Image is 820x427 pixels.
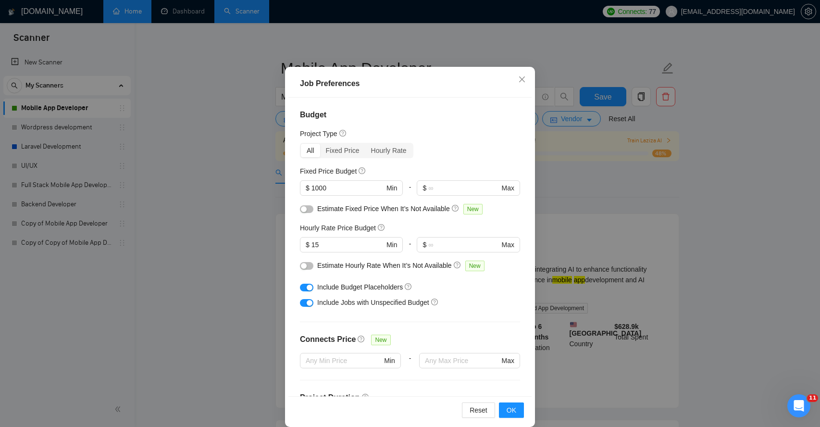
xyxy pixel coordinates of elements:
[311,183,385,193] input: 0
[401,353,419,380] div: -
[518,75,526,83] span: close
[339,129,347,137] span: question-circle
[300,166,357,176] h5: Fixed Price Budget
[509,67,535,93] button: Close
[507,405,516,415] span: OK
[462,402,495,418] button: Reset
[502,183,514,193] span: Max
[317,205,450,213] span: Estimate Fixed Price When It’s Not Available
[371,335,390,345] span: New
[365,144,412,157] div: Hourly Rate
[301,144,320,157] div: All
[384,355,395,366] span: Min
[431,298,439,306] span: question-circle
[386,183,398,193] span: Min
[311,239,385,250] input: 0
[422,183,426,193] span: $
[317,262,452,269] span: Estimate Hourly Rate When It’s Not Available
[378,224,385,231] span: question-circle
[300,78,520,89] div: Job Preferences
[306,355,382,366] input: Any Min Price
[470,405,487,415] span: Reset
[787,394,810,417] iframe: Intercom live chat
[359,167,366,175] span: question-circle
[405,283,412,290] span: question-circle
[300,392,520,403] h4: Project Duration
[358,335,365,343] span: question-circle
[320,144,365,157] div: Fixed Price
[300,128,337,139] h5: Project Type
[428,183,499,193] input: ∞
[317,299,429,306] span: Include Jobs with Unspecified Budget
[428,239,499,250] input: ∞
[807,394,818,402] span: 11
[502,355,514,366] span: Max
[502,239,514,250] span: Max
[465,261,485,271] span: New
[300,334,356,345] h4: Connects Price
[386,239,398,250] span: Min
[306,183,310,193] span: $
[463,204,483,214] span: New
[403,180,417,203] div: -
[422,239,426,250] span: $
[452,204,460,212] span: question-circle
[300,223,376,233] h5: Hourly Rate Price Budget
[454,261,461,269] span: question-circle
[317,283,403,291] span: Include Budget Placeholders
[362,393,370,401] span: question-circle
[425,355,499,366] input: Any Max Price
[499,402,524,418] button: OK
[306,239,310,250] span: $
[403,237,417,260] div: -
[300,109,520,121] h4: Budget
